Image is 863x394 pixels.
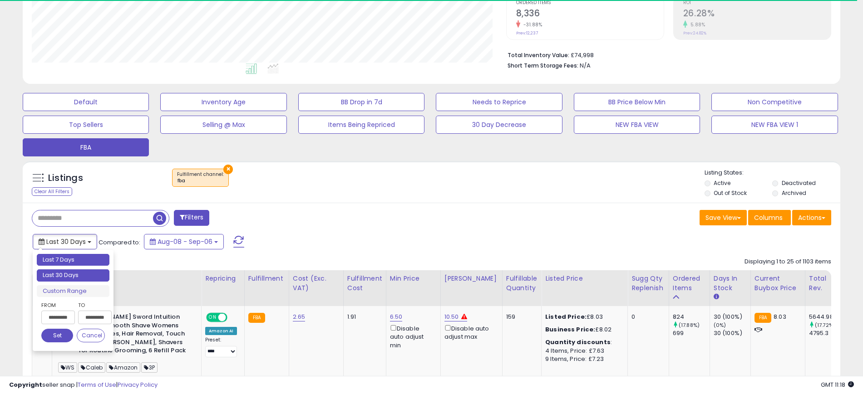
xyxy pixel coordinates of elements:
[444,323,495,341] div: Disable auto adjust max
[78,362,105,373] span: Caleb
[516,8,664,20] h2: 8,336
[144,234,224,249] button: Aug-08 - Sep-06
[516,30,538,36] small: Prev: 12,237
[444,274,498,283] div: [PERSON_NAME]
[754,213,783,222] span: Columns
[298,116,424,134] button: Items Being Repriced
[79,313,189,357] b: [PERSON_NAME] Sword Intuition Quattro Smooth Shave Womens Razor Blades, Hair Removal, Touch of Al...
[545,325,595,334] b: Business Price:
[774,312,786,321] span: 8.03
[9,380,42,389] strong: Copyright
[293,312,306,321] a: 2.65
[687,21,705,28] small: 5.88%
[77,329,105,342] button: Cancel
[700,210,747,225] button: Save View
[683,0,831,5] span: ROI
[48,172,83,185] h5: Listings
[673,329,710,337] div: 699
[711,116,838,134] button: NEW FBA VIEW 1
[141,362,157,373] span: 3P
[9,381,158,389] div: seller snap | |
[714,189,747,197] label: Out of Stock
[508,51,569,59] b: Total Inventory Value:
[714,329,750,337] div: 30 (100%)
[37,269,109,282] li: Last 30 Days
[574,116,700,134] button: NEW FBA VIEW
[58,362,77,373] span: WS
[41,329,73,342] button: Set
[205,327,237,335] div: Amazon AI
[506,274,538,293] div: Fulfillable Quantity
[99,238,140,247] span: Compared to:
[520,21,542,28] small: -31.88%
[248,313,265,323] small: FBA
[711,93,838,111] button: Non Competitive
[205,337,237,357] div: Preset:
[23,138,149,156] button: FBA
[673,313,710,321] div: 824
[714,274,747,293] div: Days In Stock
[782,179,816,187] label: Deactivated
[118,380,158,389] a: Privacy Policy
[390,312,403,321] a: 6.50
[683,30,706,36] small: Prev: 24.82%
[545,312,587,321] b: Listed Price:
[177,171,224,185] span: Fulfillment channel :
[436,93,562,111] button: Needs to Reprice
[390,274,437,283] div: Min Price
[160,93,286,111] button: Inventory Age
[545,313,621,321] div: £8.03
[23,116,149,134] button: Top Sellers
[226,314,241,321] span: OFF
[37,254,109,266] li: Last 7 Days
[755,274,801,293] div: Current Buybox Price
[298,93,424,111] button: BB Drop in 7d
[792,210,831,225] button: Actions
[56,274,197,283] div: Title
[78,380,116,389] a: Terms of Use
[631,274,665,293] div: Sugg Qty Replenish
[714,293,719,301] small: Days In Stock.
[545,338,611,346] b: Quantity discounts
[714,313,750,321] div: 30 (100%)
[508,62,578,69] b: Short Term Storage Fees:
[436,116,562,134] button: 30 Day Decrease
[714,179,730,187] label: Active
[809,313,846,321] div: 5644.98
[516,0,664,5] span: Ordered Items
[782,189,806,197] label: Archived
[545,355,621,363] div: 9 Items, Price: £7.23
[809,329,846,337] div: 4795.3
[580,61,591,70] span: N/A
[809,274,842,293] div: Total Rev.
[745,258,831,266] div: Displaying 1 to 25 of 1103 items
[508,49,824,60] li: £74,998
[444,312,459,321] a: 10.50
[755,313,771,323] small: FBA
[37,285,109,297] li: Custom Range
[628,270,669,306] th: Please note that this number is a calculation based on your required days of coverage and your ve...
[347,313,379,321] div: 1.91
[23,93,149,111] button: Default
[673,274,706,293] div: Ordered Items
[223,165,233,174] button: ×
[174,210,209,226] button: Filters
[46,237,86,246] span: Last 30 Days
[714,321,726,329] small: (0%)
[748,210,791,225] button: Columns
[106,362,140,373] span: Amazon
[815,321,835,329] small: (17.72%)
[545,338,621,346] div: :
[248,274,285,283] div: Fulfillment
[347,274,382,293] div: Fulfillment Cost
[574,93,700,111] button: BB Price Below Min
[683,8,831,20] h2: 26.28%
[705,169,840,177] p: Listing States:
[33,234,97,249] button: Last 30 Days
[293,274,340,293] div: Cost (Exc. VAT)
[821,380,854,389] span: 2025-10-7 11:18 GMT
[158,237,212,246] span: Aug-08 - Sep-06
[177,178,224,184] div: fba
[32,187,72,196] div: Clear All Filters
[545,326,621,334] div: £8.02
